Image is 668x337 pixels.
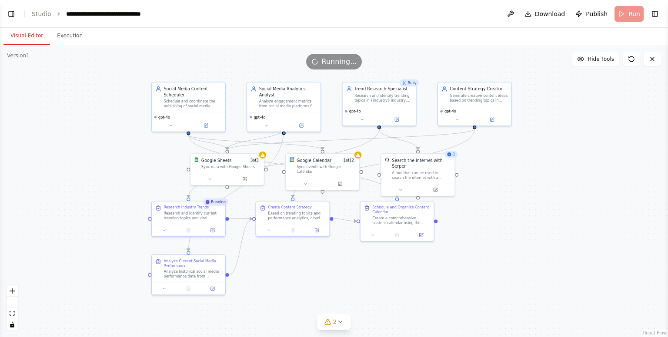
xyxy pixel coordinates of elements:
button: zoom in [7,285,18,297]
span: Hide Tools [588,56,614,63]
button: No output available [176,227,201,234]
div: Content Strategy CreatorGenerate creative content ideas based on trending topics in {industry}, a... [438,82,512,126]
div: Social Media Content Scheduler [164,86,221,98]
div: Google CalendarGoogle Calendar1of12Sync events with Google Calendar [285,153,360,191]
div: Running [203,198,228,205]
g: Edge from ec3168e5-239d-49f5-8dfc-1b2e007f3ce4 to 33d3af83-cb39-4ded-aae1-ca3a5a2dfbe4 [185,129,287,251]
g: Edge from 65964797-ad75-429c-99e2-6cb81801696d to 13de1724-7420-42db-8367-286dd6ed7429 [224,129,478,150]
img: SerperDevTool [385,157,390,162]
span: gpt-4o [254,115,265,119]
button: Open in side panel [228,175,261,182]
div: Social Media Analytics Analyst [259,86,317,98]
div: Analyze Current Social Media PerformanceAnalyze historical social media performance data from {pl... [151,254,226,295]
div: Research Industry Trends [164,205,209,210]
g: Edge from 032e9a76-b0d0-4fe1-8c5b-2253adeeaaac to a584ed50-cbe2-4200-8efb-9606bd146403 [185,135,400,198]
button: Open in side panel [380,116,413,123]
div: RunningResearch Industry TrendsResearch and identify current trending topics and viral content pa... [151,201,226,237]
div: Schedule and coordinate the publishing of social media content across multiple platforms like {pl... [164,99,221,109]
img: Google Sheets [194,157,199,162]
a: Studio [32,10,51,17]
button: Open in side panel [202,285,223,292]
a: React Flow attribution [643,330,667,335]
div: Create a comprehensive content calendar using the content strategy developed. Schedule all conten... [372,216,430,225]
div: Version 1 [7,52,30,59]
span: Download [535,10,565,18]
button: Show right sidebar [649,8,661,20]
button: Download [521,6,569,22]
div: React Flow controls [7,285,18,330]
button: No output available [280,227,305,234]
button: Hide Tools [572,52,619,66]
div: Sync events with Google Calendar [297,165,356,174]
button: Open in side panel [411,231,431,238]
div: Schedule and Organize Content CalendarCreate a comprehensive content calendar using the content s... [360,201,434,241]
div: Create Content StrategyBased on trending topics and performance analytics, develop a comprehensiv... [256,201,330,237]
span: 1 [453,152,455,157]
button: Open in side panel [307,227,327,234]
g: Edge from 032e9a76-b0d0-4fe1-8c5b-2253adeeaaac to 13de1724-7420-42db-8367-286dd6ed7429 [185,135,230,150]
div: Schedule and Organize Content Calendar [372,205,430,215]
button: Open in side panel [418,186,452,193]
div: Generate creative content ideas based on trending topics in {industry}, analyze optimal posting t... [450,93,508,102]
span: Publish [586,10,608,18]
div: Google Sheets [201,157,232,163]
g: Edge from d54dc1cc-24f0-4b55-949e-b7d4c667e421 to a584ed50-cbe2-4200-8efb-9606bd146403 [334,216,357,224]
div: Social Media Analytics AnalystAnalyze engagement metrics from social media platforms for {platfor... [247,82,321,132]
div: Research and identify trending topics in {industry} industry, monitor viral content patterns, and... [354,93,412,102]
span: gpt-4o [349,109,361,114]
button: toggle interactivity [7,319,18,330]
button: Visual Editor [3,27,50,45]
img: Google Calendar [290,157,294,162]
span: Number of enabled actions [249,157,261,163]
div: Analyze engagement metrics from social media platforms for {platforms}, track performance indicat... [259,99,317,109]
span: 2 [333,317,337,326]
div: Content Strategy Creator [450,86,508,92]
button: 2 [317,314,351,330]
div: Sync data with Google Sheets [201,165,261,169]
div: Google Calendar [297,157,331,163]
button: Open in side panel [189,122,223,129]
g: Edge from 032e9a76-b0d0-4fe1-8c5b-2253adeeaaac to 9bbfd124-dcc2-46f1-a48f-3dc730d580a2 [185,135,325,150]
div: Based on trending topics and performance analytics, develop a comprehensive content strategy for ... [268,211,326,221]
span: gpt-4o [158,115,170,119]
button: Show left sidebar [5,8,17,20]
button: Execution [50,27,90,45]
span: Running... [322,56,357,67]
g: Edge from 3b0058b9-63a1-4e50-96bf-52ed55b8589d to 57d7c419-e616-4c6b-b24e-2b6f80d1012f [185,129,382,198]
g: Edge from 65964797-ad75-429c-99e2-6cb81801696d to d54dc1cc-24f0-4b55-949e-b7d4c667e421 [290,129,478,198]
nav: breadcrumb [32,10,164,18]
div: Analyze Current Social Media Performance [164,258,221,268]
span: gpt-4o [444,109,456,114]
g: Edge from 33d3af83-cb39-4ded-aae1-ca3a5a2dfbe4 to d54dc1cc-24f0-4b55-949e-b7d4c667e421 [229,216,252,278]
div: BusyTrend Research SpecialistResearch and identify trending topics in {industry} industry, monito... [342,82,416,126]
button: No output available [176,285,201,292]
div: Busy [399,79,419,86]
button: Publish [572,6,611,22]
button: Open in side panel [202,227,223,234]
div: Analyze historical social media performance data from {platforms} to identify optimal posting tim... [164,269,221,279]
span: Number of enabled actions [342,157,356,163]
div: 1SerperDevToolSearch the internet with SerperA tool that can be used to search the internet with ... [381,153,455,196]
g: Edge from ec3168e5-239d-49f5-8dfc-1b2e007f3ce4 to 13de1724-7420-42db-8367-286dd6ed7429 [224,129,287,150]
div: Research and identify current trending topics and viral content patterns in the {industry} indust... [164,211,221,221]
div: Google SheetsGoogle Sheets3of3Sync data with Google Sheets [190,153,264,186]
button: fit view [7,308,18,319]
button: Open in side panel [284,122,318,129]
button: Open in side panel [475,116,509,123]
button: No output available [384,231,410,238]
div: Create Content Strategy [268,205,311,210]
div: A tool that can be used to search the internet with a search_query. Supports different search typ... [392,171,451,180]
g: Edge from 57d7c419-e616-4c6b-b24e-2b6f80d1012f to d54dc1cc-24f0-4b55-949e-b7d4c667e421 [229,216,252,222]
button: zoom out [7,297,18,308]
div: Search the internet with Serper [392,157,451,169]
div: Trend Research Specialist [354,86,412,92]
div: Social Media Content SchedulerSchedule and coordinate the publishing of social media content acro... [151,82,226,132]
button: Open in side panel [323,180,357,187]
